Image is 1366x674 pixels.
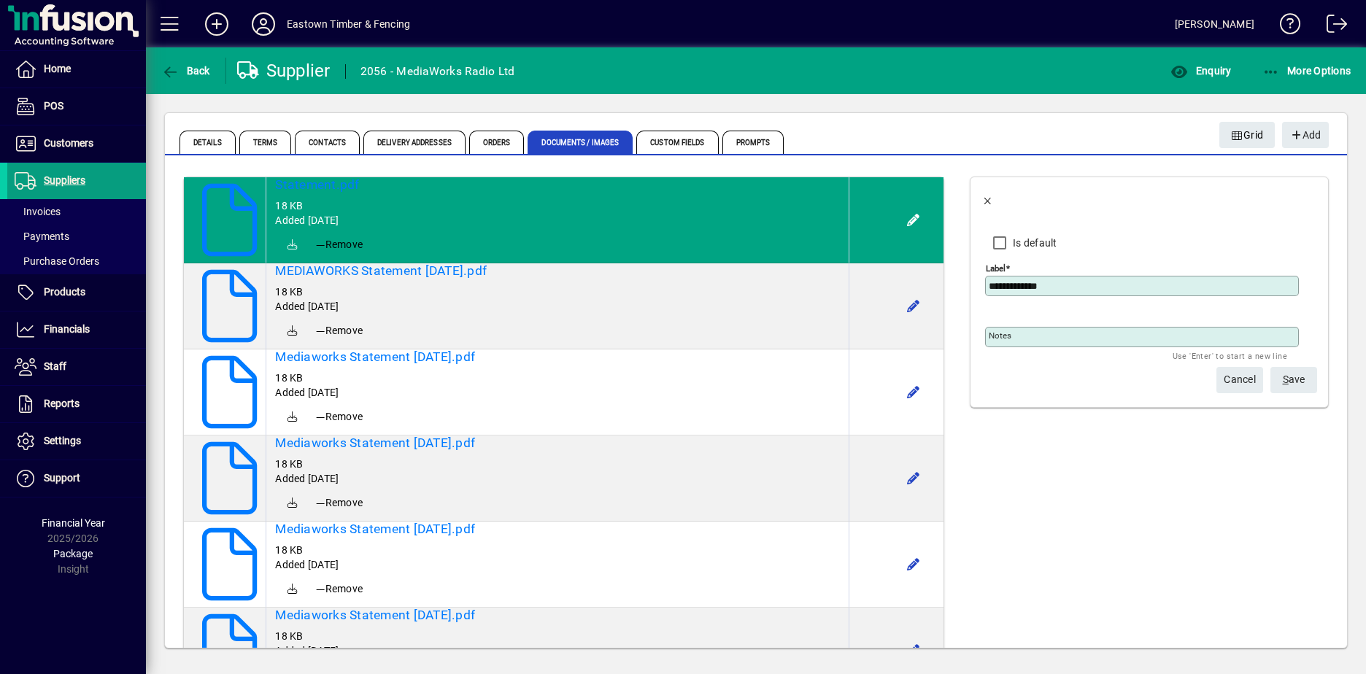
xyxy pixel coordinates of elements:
[44,435,81,446] span: Settings
[7,349,146,385] a: Staff
[310,489,368,516] button: Remove
[310,403,368,430] button: Remove
[158,58,214,84] button: Back
[44,360,66,372] span: Staff
[240,11,287,37] button: Profile
[237,59,331,82] div: Supplier
[1167,58,1235,84] button: Enquiry
[316,237,363,252] span: Remove
[275,400,310,435] a: Download
[44,174,85,186] span: Suppliers
[275,522,840,537] a: Mediaworks Statement [DATE].pdf
[722,131,784,154] span: Prompts
[146,58,226,84] app-page-header-button: Back
[275,349,840,365] a: Mediaworks Statement [DATE].pdf
[7,460,146,497] a: Support
[1262,65,1351,77] span: More Options
[310,576,368,602] button: Remove
[42,517,105,529] span: Financial Year
[15,255,99,267] span: Purchase Orders
[295,131,360,154] span: Contacts
[275,198,840,213] div: 18 KB
[44,398,80,409] span: Reports
[15,231,69,242] span: Payments
[15,206,61,217] span: Invoices
[360,60,515,83] div: 2056 - MediaWorks Radio Ltd
[7,386,146,422] a: Reports
[1270,367,1317,393] button: Save
[275,284,840,299] div: 18 KB
[275,572,310,607] a: Download
[275,486,310,521] a: Download
[275,177,840,193] a: Statement.pdf
[310,317,368,344] button: Remove
[1269,3,1301,50] a: Knowledge Base
[528,131,633,154] span: Documents / Images
[1175,12,1254,36] div: [PERSON_NAME]
[275,557,840,572] div: Added [DATE]
[275,643,840,658] div: Added [DATE]
[275,228,310,263] a: Download
[44,100,63,112] span: POS
[316,409,363,424] span: Remove
[275,457,840,471] div: 18 KB
[161,65,210,77] span: Back
[1170,65,1231,77] span: Enquiry
[287,12,410,36] div: Eastown Timber & Fencing
[7,311,146,348] a: Financials
[44,63,71,74] span: Home
[275,371,840,385] div: 18 KB
[1316,3,1348,50] a: Logout
[7,249,146,274] a: Purchase Orders
[193,11,240,37] button: Add
[275,471,840,486] div: Added [DATE]
[1224,368,1256,392] span: Cancel
[1216,367,1263,393] button: Cancel
[275,263,840,279] a: MEDIAWORKS Statement [DATE].pdf
[44,323,90,335] span: Financials
[7,199,146,224] a: Invoices
[1010,236,1057,250] label: Is default
[44,472,80,484] span: Support
[363,131,466,154] span: Delivery Addresses
[7,125,146,162] a: Customers
[44,286,85,298] span: Products
[1282,122,1329,148] button: Add
[7,224,146,249] a: Payments
[7,88,146,125] a: POS
[275,629,840,643] div: 18 KB
[7,51,146,88] a: Home
[275,213,840,228] div: Added [DATE]
[7,274,146,311] a: Products
[971,180,1006,215] button: Back
[1259,58,1355,84] button: More Options
[316,495,363,510] span: Remove
[239,131,292,154] span: Terms
[986,263,1006,274] mat-label: Label
[1283,368,1305,392] span: ave
[275,385,840,400] div: Added [DATE]
[1219,122,1276,148] button: Grid
[275,608,840,623] a: Mediaworks Statement [DATE].pdf
[316,581,363,596] span: Remove
[44,137,93,149] span: Customers
[469,131,525,154] span: Orders
[275,314,310,349] a: Download
[275,543,840,557] div: 18 KB
[1231,123,1264,147] span: Grid
[7,423,146,460] a: Settings
[1289,123,1321,147] span: Add
[1283,373,1289,385] span: S
[989,330,1011,341] mat-label: Notes
[180,131,236,154] span: Details
[1173,347,1287,364] mat-hint: Use 'Enter' to start a new line
[53,548,93,559] span: Package
[275,435,840,451] a: Mediaworks Statement [DATE].pdf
